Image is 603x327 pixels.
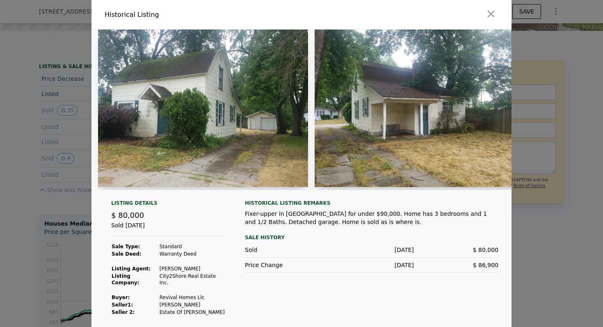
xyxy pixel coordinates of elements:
td: City2Shore Real Estate Inc. [159,272,225,286]
div: Sale History [245,233,498,242]
div: Historical Listing [105,10,298,20]
div: Sold [245,246,329,254]
div: Sold [DATE] [111,221,225,236]
div: [DATE] [329,261,414,269]
strong: Sale Type: [112,244,140,249]
td: Estate Of [PERSON_NAME] [159,309,225,316]
span: $ 86,900 [473,262,498,268]
div: [DATE] [329,246,414,254]
div: Price Change [245,261,329,269]
strong: Sale Deed: [112,251,142,257]
img: Property Img [315,30,525,187]
td: [PERSON_NAME] [159,301,225,309]
strong: Listing Agent: [112,266,151,272]
span: $ 80,000 [473,247,498,253]
strong: Seller 2: [112,309,135,315]
td: Revival Homes Llc [159,294,225,301]
td: Standard [159,243,225,250]
td: [PERSON_NAME] [159,265,225,272]
strong: Buyer : [112,295,130,300]
div: Fixer-upper in [GEOGRAPHIC_DATA] for under $90,000. Home has 3 bedrooms and 1 and 1/2 Baths. Deta... [245,210,498,226]
td: Warranty Deed [159,250,225,258]
div: Historical Listing remarks [245,200,498,206]
img: Property Img [98,30,308,187]
span: $ 80,000 [111,211,144,220]
strong: Listing Company: [112,273,139,286]
strong: Seller 1 : [112,302,133,308]
div: Listing Details [111,200,225,210]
